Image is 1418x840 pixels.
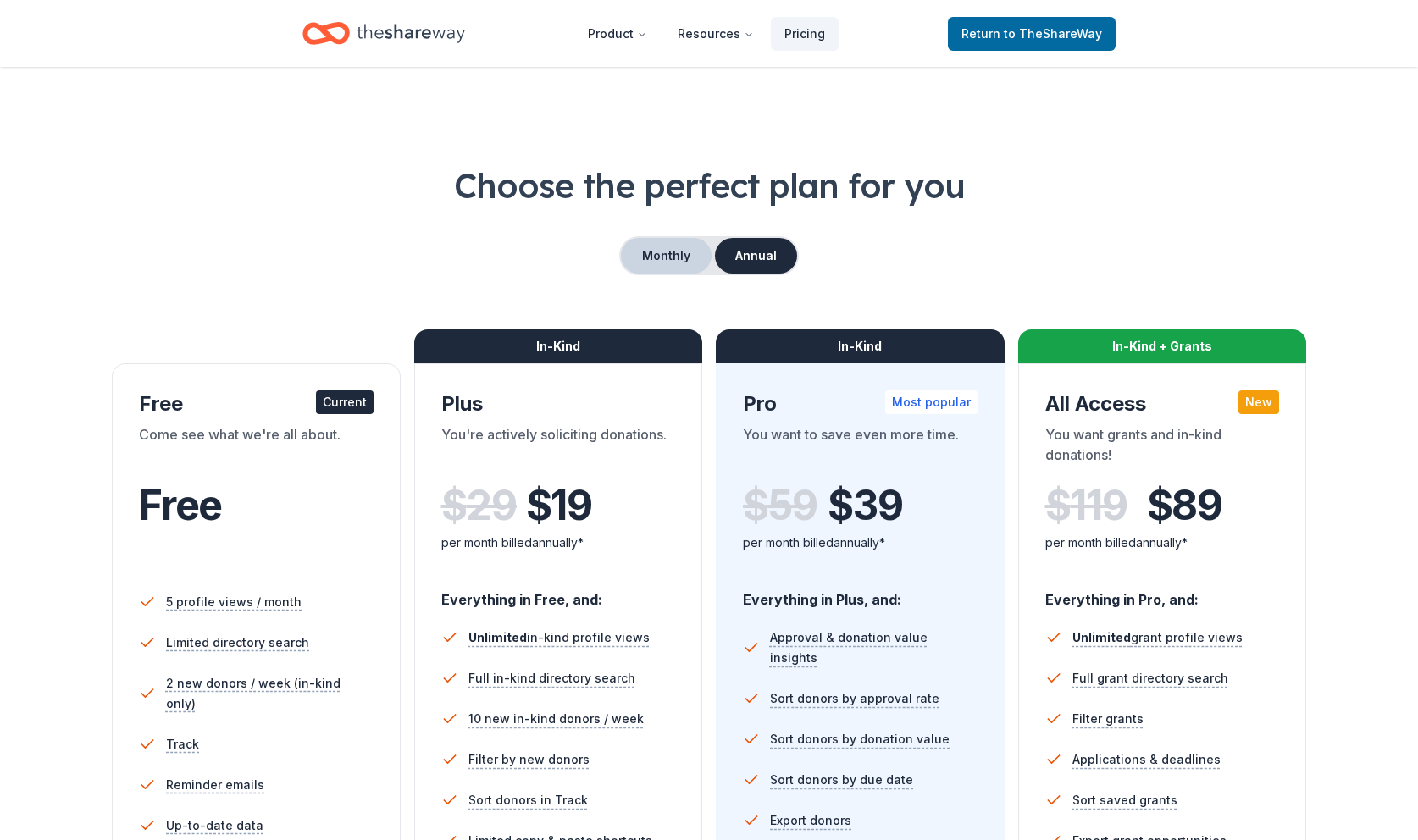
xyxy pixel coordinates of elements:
div: Pro [743,390,978,417]
span: Return [961,24,1102,44]
a: Home [302,14,465,53]
span: Free [139,480,222,530]
span: Sort saved grants [1072,790,1177,810]
div: In-Kind + Grants [1018,329,1307,363]
div: Everything in Pro, and: [1045,575,1280,611]
div: You want grants and in-kind donations! [1045,424,1280,472]
div: Everything in Plus, and: [743,575,978,611]
span: Full in-kind directory search [468,668,635,688]
span: Unlimited [468,630,527,644]
div: per month billed annually* [1045,533,1280,553]
div: In-Kind [414,329,703,363]
span: $ 19 [526,482,592,529]
span: Filter by new donors [468,749,590,770]
h1: Choose the perfect plan for you [68,162,1350,209]
span: Approval & donation value insights [770,627,978,668]
a: Pricing [771,17,839,51]
div: In-Kind [716,329,1005,363]
nav: Main [574,14,839,53]
button: Product [574,17,661,51]
div: per month billed annually* [743,533,978,553]
div: per month billed annually* [441,533,676,553]
span: $ 89 [1147,482,1222,529]
span: Up-to-date data [166,815,263,836]
span: Sort donors by approval rate [770,688,939,709]
span: grant profile views [1072,630,1243,644]
span: 2 new donors / week (in-kind only) [166,673,374,714]
span: to TheShareWay [1004,26,1102,41]
span: 5 profile views / month [166,592,302,612]
span: Export donors [770,810,851,831]
button: Monthly [621,238,712,274]
div: All Access [1045,390,1280,417]
button: Resources [664,17,767,51]
button: Annual [715,238,797,274]
div: Everything in Free, and: [441,575,676,611]
div: You're actively soliciting donations. [441,424,676,472]
span: Filter grants [1072,709,1144,729]
span: Unlimited [1072,630,1131,644]
span: Reminder emails [166,775,264,795]
span: Limited directory search [166,633,309,653]
span: Full grant directory search [1072,668,1228,688]
a: Returnto TheShareWay [948,17,1116,51]
span: Sort donors by donation value [770,729,950,749]
div: Most popular [885,390,978,414]
span: Applications & deadlines [1072,749,1221,770]
div: Current [316,390,374,414]
div: New [1238,390,1279,414]
div: Come see what we're all about. [139,424,374,472]
span: Track [166,734,199,754]
span: Sort donors in Track [468,790,588,810]
div: You want to save even more time. [743,424,978,472]
div: Free [139,390,374,417]
div: Plus [441,390,676,417]
span: $ 39 [828,482,902,529]
span: 10 new in-kind donors / week [468,709,644,729]
span: in-kind profile views [468,630,650,644]
span: Sort donors by due date [770,770,913,790]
